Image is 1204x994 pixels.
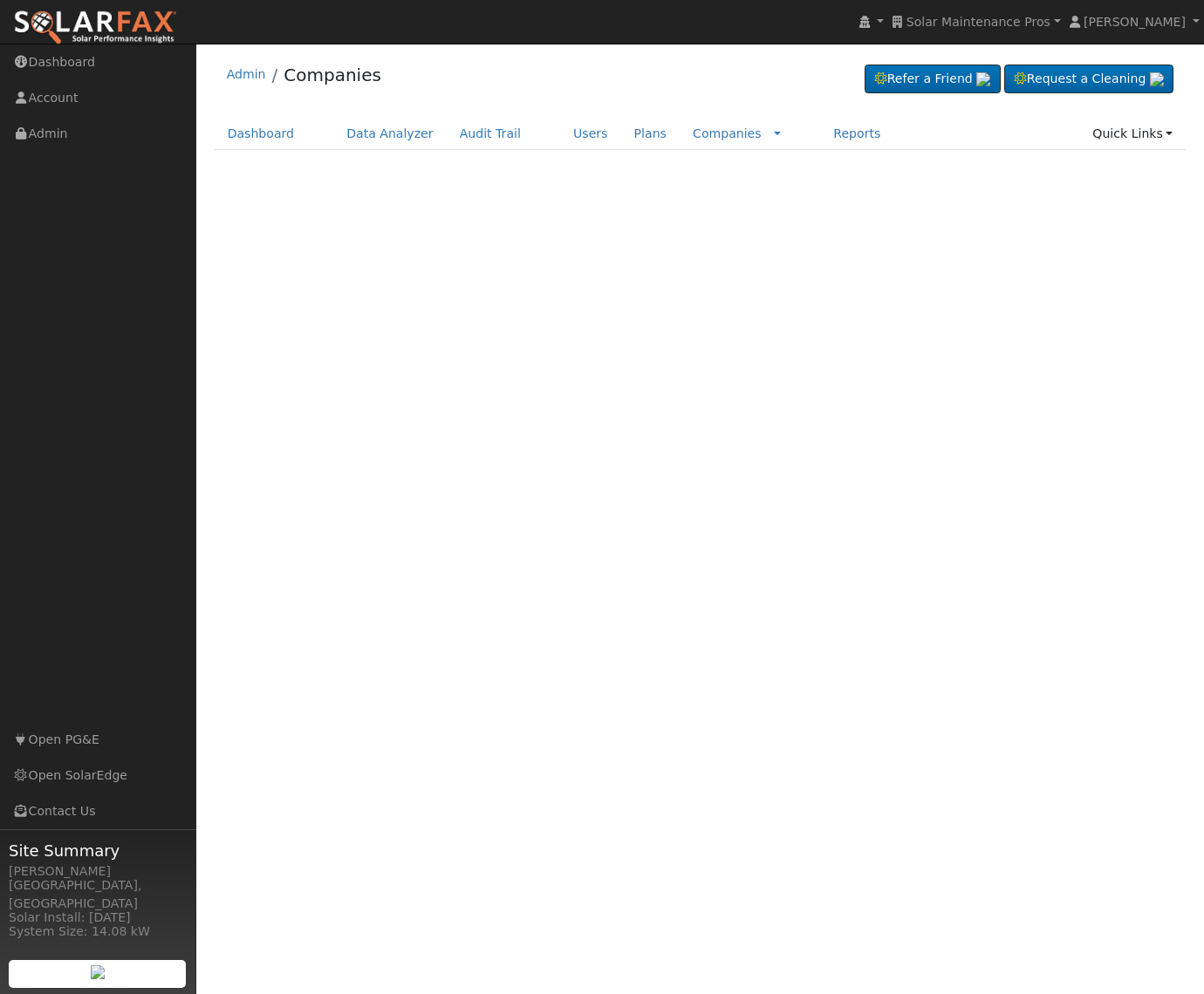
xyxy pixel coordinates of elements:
[13,10,177,46] img: SolarFax
[1079,118,1186,150] a: Quick Links
[865,65,1001,94] a: Refer a Friend
[9,909,187,927] div: Solar Install: [DATE]
[1004,65,1173,94] a: Request a Cleaning
[621,118,680,150] a: Plans
[693,126,762,140] a: Companies
[976,72,990,86] img: retrieve
[1150,72,1164,86] img: retrieve
[1084,15,1186,29] span: [PERSON_NAME]
[9,923,187,941] div: System Size: 14.08 kW
[215,118,308,150] a: Dashboard
[284,65,381,85] a: Companies
[91,965,105,979] img: retrieve
[820,118,893,150] a: Reports
[560,118,621,150] a: Users
[906,15,1050,29] span: Solar Maintenance Pros
[227,67,266,81] a: Admin
[9,876,187,913] div: [GEOGRAPHIC_DATA], [GEOGRAPHIC_DATA]
[9,839,187,862] span: Site Summary
[333,118,447,150] a: Data Analyzer
[447,118,534,150] a: Audit Trail
[9,862,187,881] div: [PERSON_NAME]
